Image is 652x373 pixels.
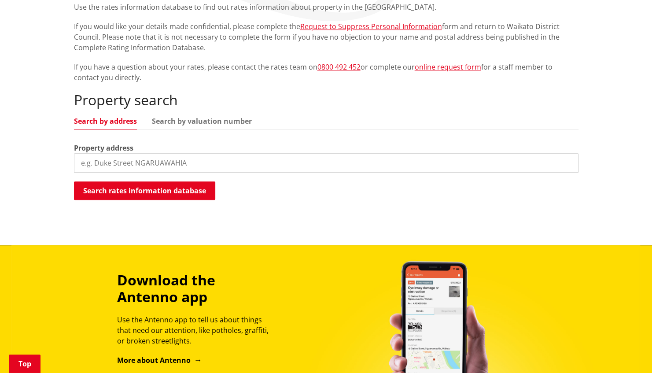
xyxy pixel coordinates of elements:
[74,2,578,12] p: Use the rates information database to find out rates information about property in the [GEOGRAPHI...
[74,21,578,53] p: If you would like your details made confidential, please complete the form and return to Waikato ...
[74,181,215,200] button: Search rates information database
[152,118,252,125] a: Search by valuation number
[300,22,442,31] a: Request to Suppress Personal Information
[74,62,578,83] p: If you have a question about your rates, please contact the rates team on or complete our for a s...
[74,118,137,125] a: Search by address
[415,62,481,72] a: online request form
[74,143,133,153] label: Property address
[117,314,276,346] p: Use the Antenno app to tell us about things that need our attention, like potholes, graffiti, or ...
[74,92,578,108] h2: Property search
[317,62,361,72] a: 0800 492 452
[117,355,202,365] a: More about Antenno
[74,153,578,173] input: e.g. Duke Street NGARUAWAHIA
[117,272,276,306] h3: Download the Antenno app
[9,355,41,373] a: Top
